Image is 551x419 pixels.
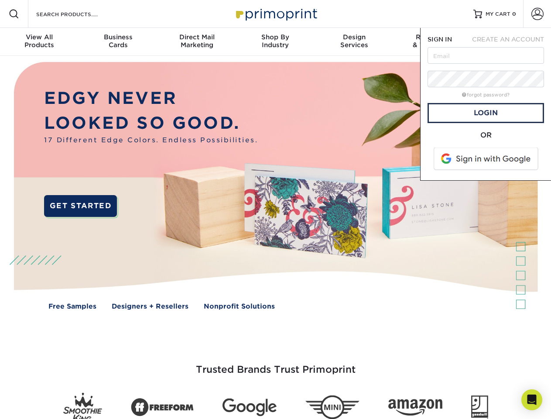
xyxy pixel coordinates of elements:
a: Shop ByIndustry [236,28,315,56]
input: Email [428,47,544,64]
a: Free Samples [48,302,96,312]
a: Resources& Templates [394,28,472,56]
span: Design [315,33,394,41]
span: 0 [512,11,516,17]
p: EDGY NEVER [44,86,258,111]
a: BusinessCards [79,28,157,56]
span: MY CART [486,10,510,18]
img: Google [222,398,277,416]
div: & Templates [394,33,472,49]
div: OR [428,130,544,141]
span: 17 Different Edge Colors. Endless Possibilities. [44,135,258,145]
span: Business [79,33,157,41]
span: SIGN IN [428,36,452,43]
h3: Trusted Brands Trust Primoprint [21,343,531,386]
input: SEARCH PRODUCTS..... [35,9,120,19]
span: CREATE AN ACCOUNT [472,36,544,43]
div: Cards [79,33,157,49]
div: Services [315,33,394,49]
div: Industry [236,33,315,49]
a: GET STARTED [44,195,117,217]
div: Open Intercom Messenger [521,389,542,410]
div: Marketing [157,33,236,49]
a: Direct MailMarketing [157,28,236,56]
span: Shop By [236,33,315,41]
a: Login [428,103,544,123]
a: forgot password? [462,92,510,98]
span: Resources [394,33,472,41]
p: LOOKED SO GOOD. [44,111,258,136]
a: Designers + Resellers [112,302,188,312]
a: Nonprofit Solutions [204,302,275,312]
img: Goodwill [471,395,488,419]
span: Direct Mail [157,33,236,41]
img: Amazon [388,399,442,416]
img: Primoprint [232,4,319,23]
a: DesignServices [315,28,394,56]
